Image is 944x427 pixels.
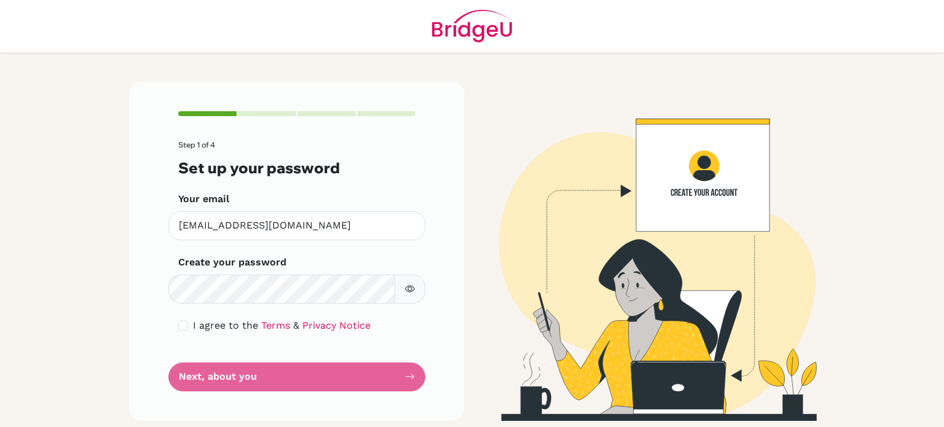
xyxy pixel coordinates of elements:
span: & [293,319,299,331]
label: Your email [178,192,229,206]
input: Insert your email* [168,211,425,240]
label: Create your password [178,255,286,270]
span: I agree to the [193,319,258,331]
h3: Set up your password [178,159,415,177]
a: Terms [261,319,290,331]
a: Privacy Notice [302,319,371,331]
span: Step 1 of 4 [178,140,215,149]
